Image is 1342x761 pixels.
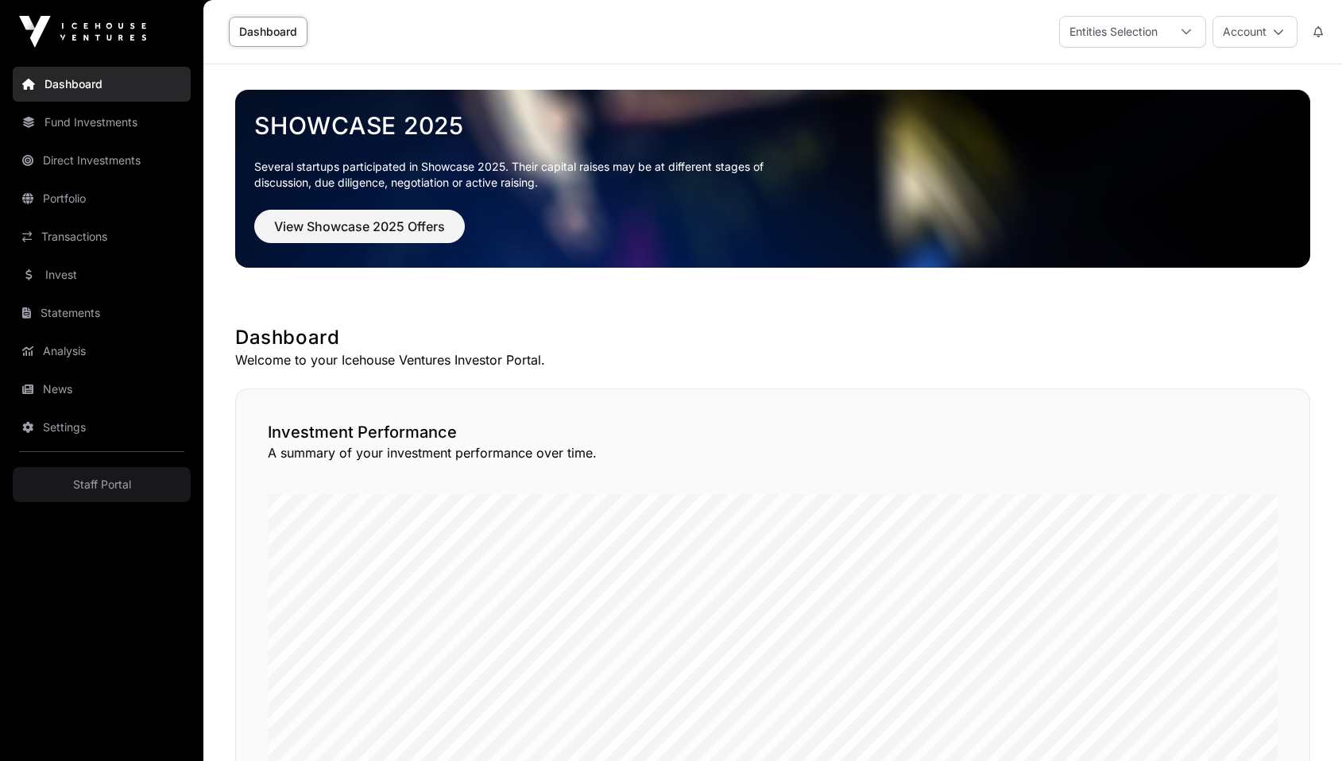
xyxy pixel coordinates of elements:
[268,443,1278,462] p: A summary of your investment performance over time.
[254,226,465,241] a: View Showcase 2025 Offers
[254,111,1291,140] a: Showcase 2025
[13,257,191,292] a: Invest
[274,217,445,236] span: View Showcase 2025 Offers
[235,90,1310,268] img: Showcase 2025
[13,219,191,254] a: Transactions
[13,105,191,140] a: Fund Investments
[13,67,191,102] a: Dashboard
[229,17,307,47] a: Dashboard
[13,467,191,502] a: Staff Portal
[13,143,191,178] a: Direct Investments
[13,334,191,369] a: Analysis
[1060,17,1167,47] div: Entities Selection
[19,16,146,48] img: Icehouse Ventures Logo
[1212,16,1298,48] button: Account
[13,410,191,445] a: Settings
[268,421,1278,443] h2: Investment Performance
[254,210,465,243] button: View Showcase 2025 Offers
[235,325,1310,350] h1: Dashboard
[254,159,788,191] p: Several startups participated in Showcase 2025. Their capital raises may be at different stages o...
[13,372,191,407] a: News
[235,350,1310,369] p: Welcome to your Icehouse Ventures Investor Portal.
[13,181,191,216] a: Portfolio
[13,296,191,330] a: Statements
